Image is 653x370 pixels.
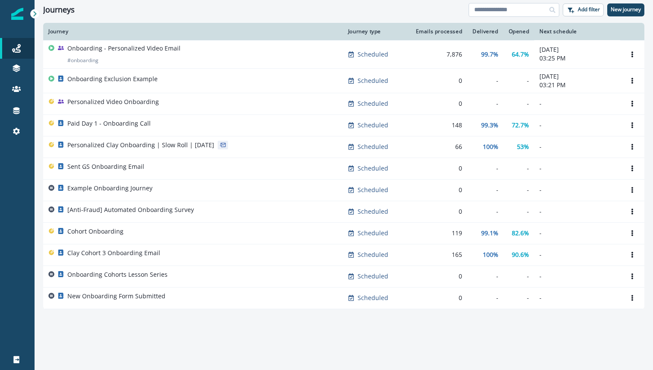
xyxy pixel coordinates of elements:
[412,186,462,194] div: 0
[509,186,529,194] div: -
[512,50,529,59] p: 64.7%
[625,97,639,110] button: Options
[348,28,402,35] div: Journey type
[67,292,165,300] p: New Onboarding Form Submitted
[412,250,462,259] div: 165
[539,229,615,237] p: -
[67,98,159,106] p: Personalized Video Onboarding
[67,227,124,236] p: Cohort Onboarding
[358,186,388,194] p: Scheduled
[472,186,498,194] div: -
[358,229,388,237] p: Scheduled
[412,164,462,173] div: 0
[67,44,181,53] p: Onboarding - Personalized Video Email
[611,6,641,13] p: New journey
[11,8,23,20] img: Inflection
[43,40,644,68] a: Onboarding - Personalized Video Email#onboardingScheduled7,87699.7%64.7%[DATE]03:25 PMOptions
[412,50,462,59] div: 7,876
[43,136,644,158] a: Personalized Clay Onboarding | Slow Roll | [DATE]Scheduled66100%53%-Options
[43,114,644,136] a: Paid Day 1 - Onboarding CallScheduled14899.3%72.7%-Options
[539,28,615,35] div: Next schedule
[43,158,644,179] a: Sent GS Onboarding EmailScheduled0---Options
[358,294,388,302] p: Scheduled
[358,121,388,130] p: Scheduled
[358,272,388,281] p: Scheduled
[472,294,498,302] div: -
[625,119,639,132] button: Options
[539,186,615,194] p: -
[483,142,498,151] p: 100%
[412,99,462,108] div: 0
[607,3,644,16] button: New journey
[358,76,388,85] p: Scheduled
[483,250,498,259] p: 100%
[67,184,152,193] p: Example Onboarding Journey
[625,270,639,283] button: Options
[358,250,388,259] p: Scheduled
[509,272,529,281] div: -
[625,227,639,240] button: Options
[517,142,529,151] p: 53%
[481,50,498,59] p: 99.7%
[625,140,639,153] button: Options
[358,164,388,173] p: Scheduled
[625,48,639,61] button: Options
[358,50,388,59] p: Scheduled
[472,164,498,173] div: -
[625,183,639,196] button: Options
[512,250,529,259] p: 90.6%
[472,99,498,108] div: -
[539,250,615,259] p: -
[509,76,529,85] div: -
[43,179,644,201] a: Example Onboarding JourneyScheduled0---Options
[539,54,615,63] p: 03:25 PM
[625,205,639,218] button: Options
[563,3,604,16] button: Add filter
[625,162,639,175] button: Options
[539,81,615,89] p: 03:21 PM
[412,207,462,216] div: 0
[412,229,462,237] div: 119
[509,99,529,108] div: -
[578,6,600,13] p: Add filter
[67,249,160,257] p: Clay Cohort 3 Onboarding Email
[509,164,529,173] div: -
[481,121,498,130] p: 99.3%
[412,142,462,151] div: 66
[539,45,615,54] p: [DATE]
[509,294,529,302] div: -
[539,142,615,151] p: -
[43,244,644,266] a: Clay Cohort 3 Onboarding EmailScheduled165100%90.6%-Options
[539,207,615,216] p: -
[43,93,644,114] a: Personalized Video OnboardingScheduled0---Options
[539,272,615,281] p: -
[481,229,498,237] p: 99.1%
[539,99,615,108] p: -
[472,28,498,35] div: Delivered
[625,291,639,304] button: Options
[625,248,639,261] button: Options
[43,266,644,287] a: Onboarding Cohorts Lesson SeriesScheduled0---Options
[43,287,644,309] a: New Onboarding Form SubmittedScheduled0---Options
[472,207,498,216] div: -
[43,5,75,15] h1: Journeys
[412,121,462,130] div: 148
[358,207,388,216] p: Scheduled
[512,229,529,237] p: 82.6%
[412,294,462,302] div: 0
[509,28,529,35] div: Opened
[625,74,639,87] button: Options
[48,28,338,35] div: Journey
[43,222,644,244] a: Cohort OnboardingScheduled11999.1%82.6%-Options
[67,56,98,65] p: # onboarding
[67,162,144,171] p: Sent GS Onboarding Email
[539,164,615,173] p: -
[67,119,151,128] p: Paid Day 1 - Onboarding Call
[67,206,194,214] p: [Anti-Fraud] Automated Onboarding Survey
[539,294,615,302] p: -
[509,207,529,216] div: -
[472,272,498,281] div: -
[472,76,498,85] div: -
[412,28,462,35] div: Emails processed
[412,272,462,281] div: 0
